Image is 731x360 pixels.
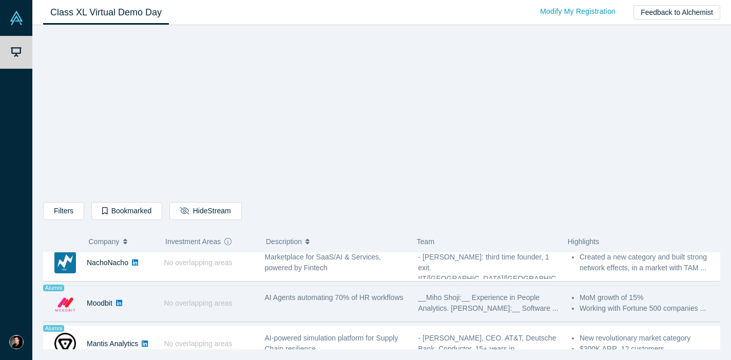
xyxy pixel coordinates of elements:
[43,202,84,220] button: Filters
[91,202,162,220] button: Bookmarked
[417,237,434,246] span: Team
[265,293,403,302] span: AI Agents automating 70% of HR workflows
[580,252,715,273] li: Created a new category and built strong network effects, in a market with TAM ...
[580,333,715,344] li: New revolutionary market category
[418,334,556,353] span: - [PERSON_NAME], CEO. AT&T, Deutsche Bank, Conductor. 15+ years in ...
[266,231,302,252] span: Description
[239,33,525,194] iframe: Alchemist Class XL Demo Day: Vault
[87,339,138,348] a: Mantis Analytics
[87,258,128,267] a: NachoNacho
[580,292,715,303] li: MoM growth of 15%
[568,237,599,246] span: Highlights
[43,325,64,332] span: Alumni
[169,202,241,220] button: HideStream
[266,231,406,252] button: Description
[54,292,76,314] img: Moodbit's Logo
[164,258,233,267] span: No overlapping areas
[89,231,155,252] button: Company
[164,299,233,307] span: No overlapping areas
[529,3,626,21] a: Modify My Registration
[89,231,120,252] span: Company
[165,231,221,252] span: Investment Areas
[418,253,560,304] span: - [PERSON_NAME]: third time founder, 1 exit. IIT/[GEOGRAPHIC_DATA]/[GEOGRAPHIC_DATA]/[GEOGRAPHIC_...
[54,333,76,354] img: Mantis Analytics's Logo
[580,303,715,314] li: Working with Fortune 500 companies ...
[265,334,398,353] span: AI-powered simulation platform for Supply Chain resilience
[43,285,64,291] span: Alumni
[87,299,112,307] a: Moodbit
[580,344,715,354] li: $300K ARR, 12 customers ...
[265,253,381,272] span: Marketplace for SaaS/AI & Services, powered by Fintech
[164,339,233,348] span: No overlapping areas
[54,252,76,273] img: NachoNacho's Logo
[633,5,720,19] button: Feedback to Alchemist
[9,335,24,349] img: Jeremy Glassenberg's Account
[9,11,24,25] img: Alchemist Vault Logo
[418,293,559,312] span: __Miho Shoji:__ Experience in People Analytics. [PERSON_NAME]:__ Software ...
[43,1,169,25] a: Class XL Virtual Demo Day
